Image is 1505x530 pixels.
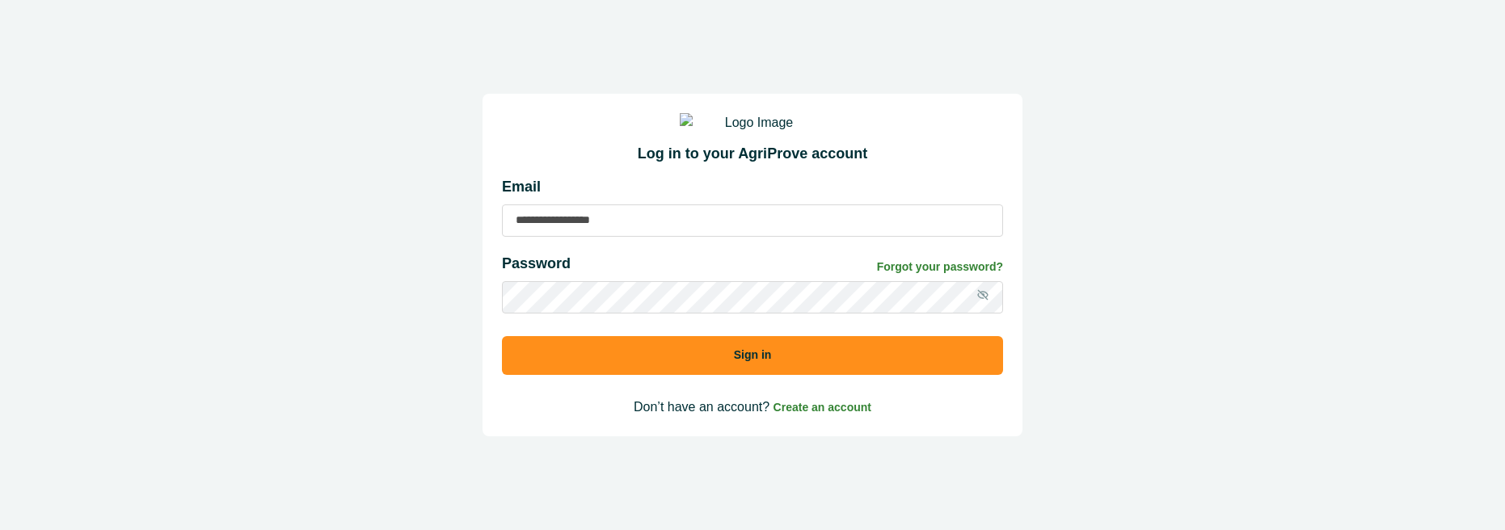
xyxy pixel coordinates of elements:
[877,259,1003,276] a: Forgot your password?
[502,253,571,275] p: Password
[502,336,1003,375] button: Sign in
[774,401,871,414] span: Create an account
[680,113,825,132] img: Logo Image
[502,176,1003,198] p: Email
[774,400,871,414] a: Create an account
[502,397,1003,417] p: Don’t have an account?
[502,145,1003,163] h2: Log in to your AgriProve account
